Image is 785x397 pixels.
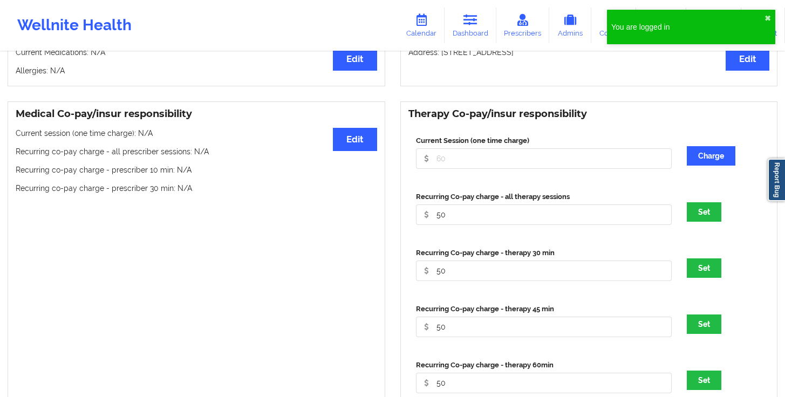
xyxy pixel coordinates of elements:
[445,8,496,43] a: Dashboard
[16,183,377,194] p: Recurring co-pay charge - prescriber 30 min : N/A
[687,258,721,278] button: Set
[416,261,672,281] input: 60
[726,47,769,70] button: Edit
[687,202,721,222] button: Set
[611,22,764,32] div: You are logged in
[16,65,377,76] p: Allergies: N/A
[333,47,377,70] button: Edit
[416,248,672,258] label: Recurring Co-pay charge - therapy 30 min
[416,304,672,314] label: Recurring Co-pay charge - therapy 45 min
[408,108,770,120] h3: Therapy Co-pay/insur responsibility
[416,148,672,169] input: 60
[496,8,550,43] a: Prescribers
[408,47,770,58] p: Address: [STREET_ADDRESS]
[333,128,377,151] button: Edit
[416,373,672,393] input: 60
[768,159,785,201] a: Report Bug
[687,314,721,334] button: Set
[416,204,672,225] input: 60
[591,8,636,43] a: Coaches
[16,47,377,58] p: Current Medications: N/A
[416,135,672,146] label: Current Session (one time charge)
[16,165,377,175] p: Recurring co-pay charge - prescriber 10 min : N/A
[687,146,735,166] button: Charge
[549,8,591,43] a: Admins
[687,371,721,390] button: Set
[764,14,771,23] button: close
[416,191,672,202] label: Recurring Co-pay charge - all therapy sessions
[16,128,377,139] p: Current session (one time charge): N/A
[416,317,672,337] input: 60
[16,146,377,157] p: Recurring co-pay charge - all prescriber sessions : N/A
[398,8,445,43] a: Calendar
[416,360,672,371] label: Recurring Co-pay charge - therapy 60min
[16,108,377,120] h3: Medical Co-pay/insur responsibility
